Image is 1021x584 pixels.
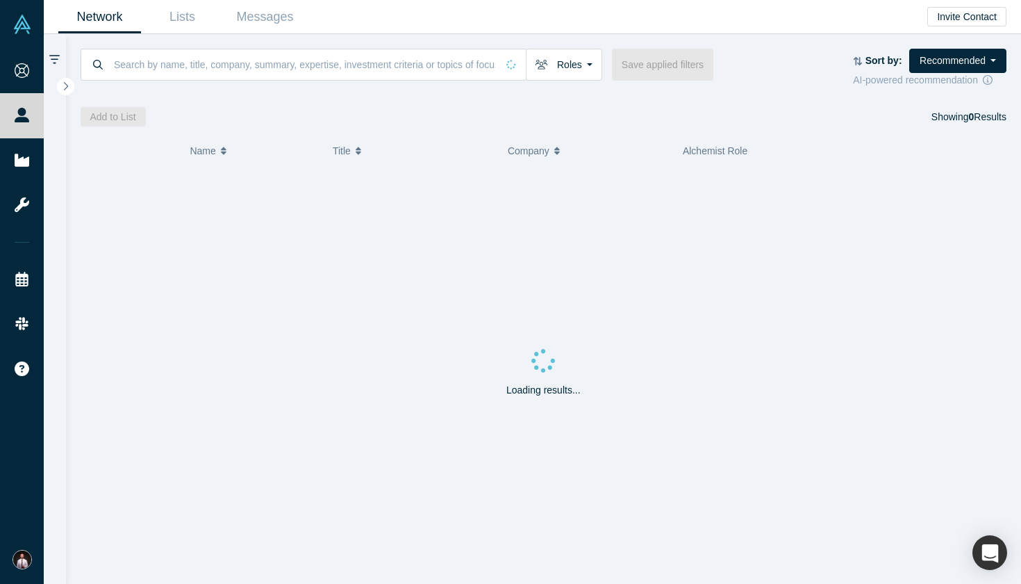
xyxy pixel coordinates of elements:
span: Name [190,136,215,165]
span: Company [508,136,549,165]
img: Denis Vurdov's Account [13,550,32,569]
span: Results [969,111,1006,122]
div: Showing [931,107,1006,127]
a: Messages [224,1,306,33]
span: Alchemist Role [683,145,747,156]
input: Search by name, title, company, summary, expertise, investment criteria or topics of focus [113,48,497,81]
button: Recommended [909,49,1006,73]
a: Network [58,1,141,33]
button: Add to List [81,107,146,127]
button: Save applied filters [612,49,713,81]
img: Alchemist Vault Logo [13,15,32,34]
button: Name [190,136,318,165]
span: Title [333,136,351,165]
strong: 0 [969,111,974,122]
div: AI-powered recommendation [853,73,1006,88]
button: Title [333,136,493,165]
button: Invite Contact [927,7,1006,26]
button: Company [508,136,668,165]
button: Roles [526,49,602,81]
a: Lists [141,1,224,33]
strong: Sort by: [865,55,902,66]
p: Loading results... [506,383,581,398]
